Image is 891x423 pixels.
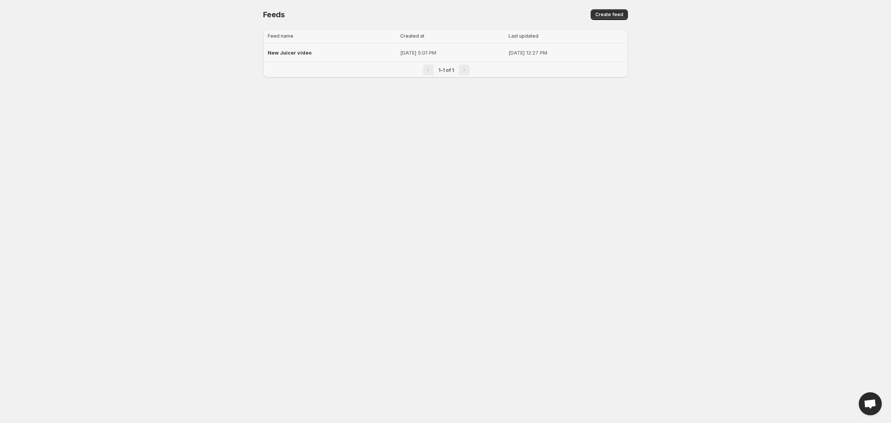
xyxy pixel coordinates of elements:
[400,49,504,56] p: [DATE] 5:01 PM
[263,62,628,78] nav: Pagination
[595,12,623,18] span: Create feed
[268,33,293,39] span: Feed name
[591,9,628,20] button: Create feed
[439,67,454,73] span: 1-1 of 1
[508,49,623,56] p: [DATE] 12:27 PM
[400,33,424,39] span: Created at
[268,50,311,56] span: New Juicer video
[263,10,285,19] span: Feeds
[859,392,882,415] div: Open chat
[508,33,538,39] span: Last updated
